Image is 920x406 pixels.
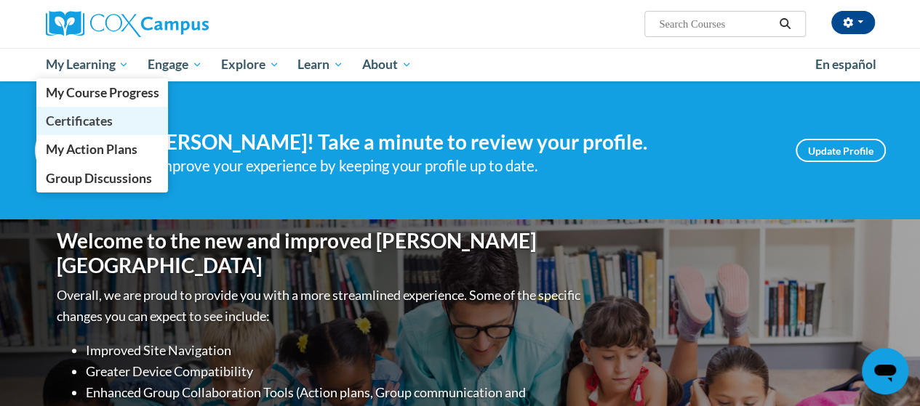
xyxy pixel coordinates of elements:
[46,11,308,37] a: Cox Campus
[45,85,159,100] span: My Course Progress
[353,48,421,81] a: About
[45,142,137,157] span: My Action Plans
[806,49,886,80] a: En español
[36,107,169,135] a: Certificates
[45,171,151,186] span: Group Discussions
[862,348,908,394] iframe: Button to launch messaging window
[815,57,876,72] span: En español
[86,361,584,382] li: Greater Device Compatibility
[122,130,774,155] h4: Hi [PERSON_NAME]! Take a minute to review your profile.
[796,139,886,162] a: Update Profile
[57,285,584,327] p: Overall, we are proud to provide you with a more streamlined experience. Some of the specific cha...
[35,48,886,81] div: Main menu
[122,154,774,178] div: Help improve your experience by keeping your profile up to date.
[297,56,343,73] span: Learn
[46,11,209,37] img: Cox Campus
[138,48,212,81] a: Engage
[362,56,412,73] span: About
[36,48,139,81] a: My Learning
[45,56,129,73] span: My Learning
[45,113,112,129] span: Certificates
[57,229,584,277] h1: Welcome to the new and improved [PERSON_NAME][GEOGRAPHIC_DATA]
[288,48,353,81] a: Learn
[831,11,875,34] button: Account Settings
[774,15,796,33] button: Search
[36,78,169,107] a: My Course Progress
[36,164,169,192] a: Group Discussions
[148,56,202,73] span: Engage
[35,118,100,183] img: Profile Image
[212,48,289,81] a: Explore
[657,15,774,33] input: Search Courses
[36,135,169,163] a: My Action Plans
[221,56,279,73] span: Explore
[86,340,584,361] li: Improved Site Navigation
